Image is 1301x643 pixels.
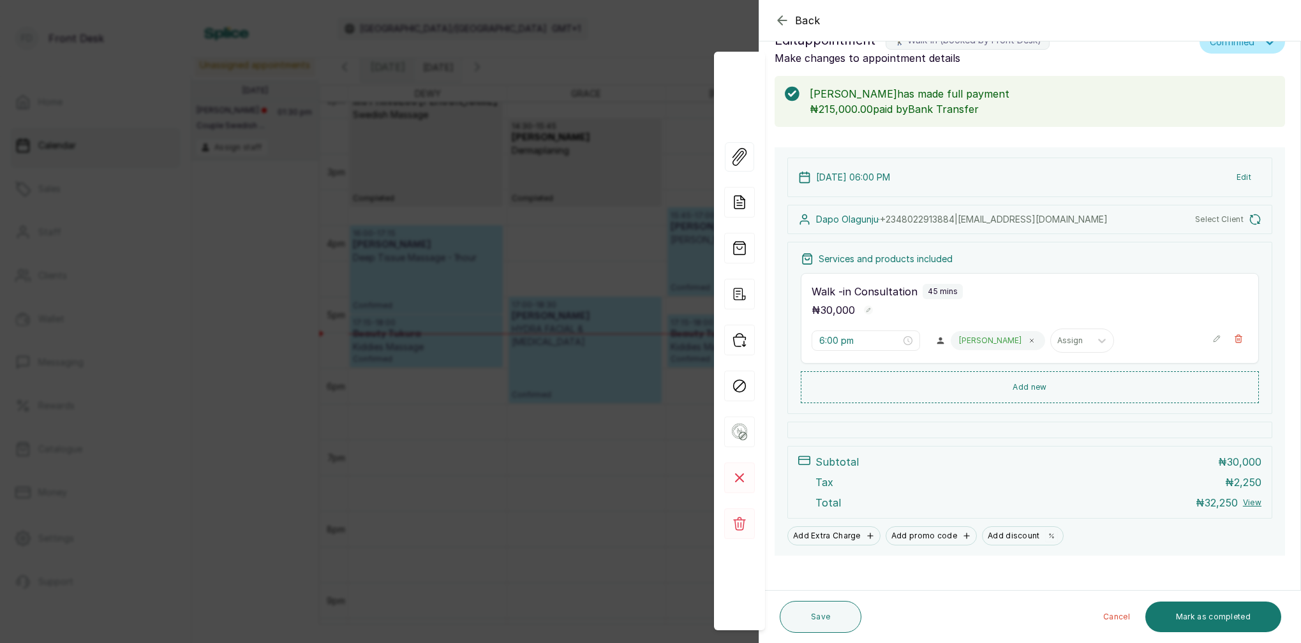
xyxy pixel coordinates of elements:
span: +234 8022913884 | [EMAIL_ADDRESS][DOMAIN_NAME] [880,214,1108,225]
p: Subtotal [815,454,859,469]
p: ₦ [1218,454,1261,469]
input: Select time [819,334,901,348]
p: Make changes to appointment details [775,50,1194,66]
p: Services and products included [819,253,953,265]
button: Select Client [1195,213,1261,226]
button: View [1243,498,1261,508]
p: ₦ [1196,495,1238,510]
p: ₦ [812,302,855,318]
p: Total [815,495,841,510]
button: Save [780,601,861,633]
span: 2,250 [1234,476,1261,489]
button: Mark as completed [1145,602,1281,632]
button: Add Extra Charge [787,526,881,545]
p: [PERSON_NAME] has made full payment [810,86,1275,101]
span: 32,250 [1205,496,1238,509]
button: Add new [801,371,1259,403]
p: Tax [815,475,833,490]
p: [PERSON_NAME] [959,336,1022,346]
p: [DATE] 06:00 PM [816,171,890,184]
span: Confirmed [1210,35,1254,48]
p: ₦215,000.00 paid by Bank Transfer [810,101,1275,117]
button: Confirmed [1200,30,1285,54]
p: Walk -in Consultation [812,284,918,299]
span: Back [795,13,821,28]
button: Back [775,13,821,28]
span: Select Client [1195,214,1244,225]
span: 30,000 [821,304,855,316]
p: Dapo Olagunju · [816,213,1108,226]
button: Edit [1226,166,1261,189]
p: ₦ [1225,475,1261,490]
button: Cancel [1093,602,1140,632]
button: Add promo code [886,526,977,545]
span: 30,000 [1227,455,1261,468]
button: Add discount [982,526,1064,545]
p: 45 mins [928,286,958,297]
